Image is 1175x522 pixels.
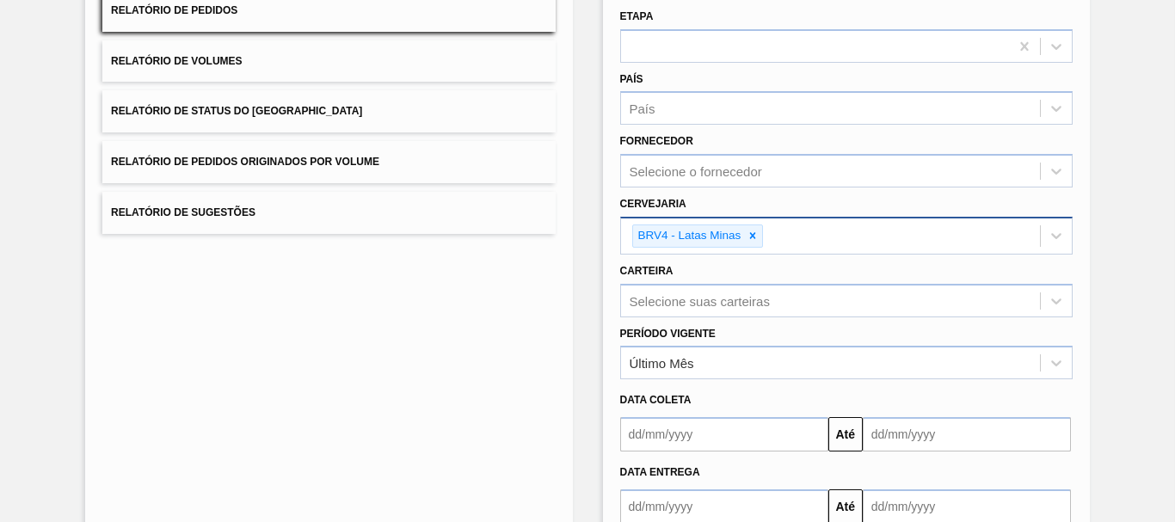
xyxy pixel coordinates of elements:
span: Relatório de Status do [GEOGRAPHIC_DATA] [111,105,362,117]
input: dd/mm/yyyy [620,417,828,451]
label: Período Vigente [620,328,716,340]
button: Relatório de Pedidos Originados por Volume [102,141,555,183]
input: dd/mm/yyyy [863,417,1071,451]
button: Até [828,417,863,451]
button: Relatório de Volumes [102,40,555,83]
span: Relatório de Pedidos [111,4,237,16]
span: Relatório de Pedidos Originados por Volume [111,156,379,168]
button: Relatório de Status do [GEOGRAPHIC_DATA] [102,90,555,132]
div: Selecione o fornecedor [630,164,762,179]
span: Relatório de Sugestões [111,206,255,218]
div: País [630,101,655,116]
div: Último Mês [630,356,694,371]
label: Etapa [620,10,654,22]
label: Cervejaria [620,198,686,210]
span: Data entrega [620,466,700,478]
span: Data coleta [620,394,692,406]
span: Relatório de Volumes [111,55,242,67]
label: Carteira [620,265,674,277]
button: Relatório de Sugestões [102,192,555,234]
div: Selecione suas carteiras [630,293,770,308]
label: Fornecedor [620,135,693,147]
label: País [620,73,643,85]
div: BRV4 - Latas Minas [633,225,744,247]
